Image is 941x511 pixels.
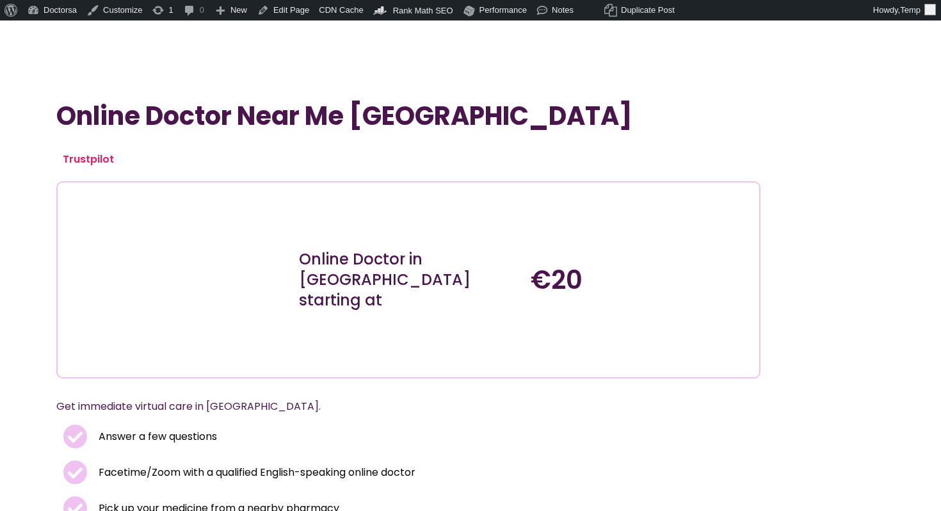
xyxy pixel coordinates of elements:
span: Rank Math SEO [393,6,453,15]
h1: Online Doctor Near Me [GEOGRAPHIC_DATA] [56,101,760,131]
img: Illustration depicting a young woman in a casual outfit, engaged with her smartphone. She has a p... [89,192,264,367]
span: Temp [900,5,921,15]
a: Trustpilot [63,152,114,166]
span: Facetime/Zoom with a qualified English-speaking online doctor [95,464,415,482]
span: Answer a few questions [95,428,217,446]
div: Online Doctor in [GEOGRAPHIC_DATA] starting at [299,249,518,311]
p: Get immediate virtual care in [GEOGRAPHIC_DATA]. [56,398,730,416]
h4: €20 [531,264,750,295]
